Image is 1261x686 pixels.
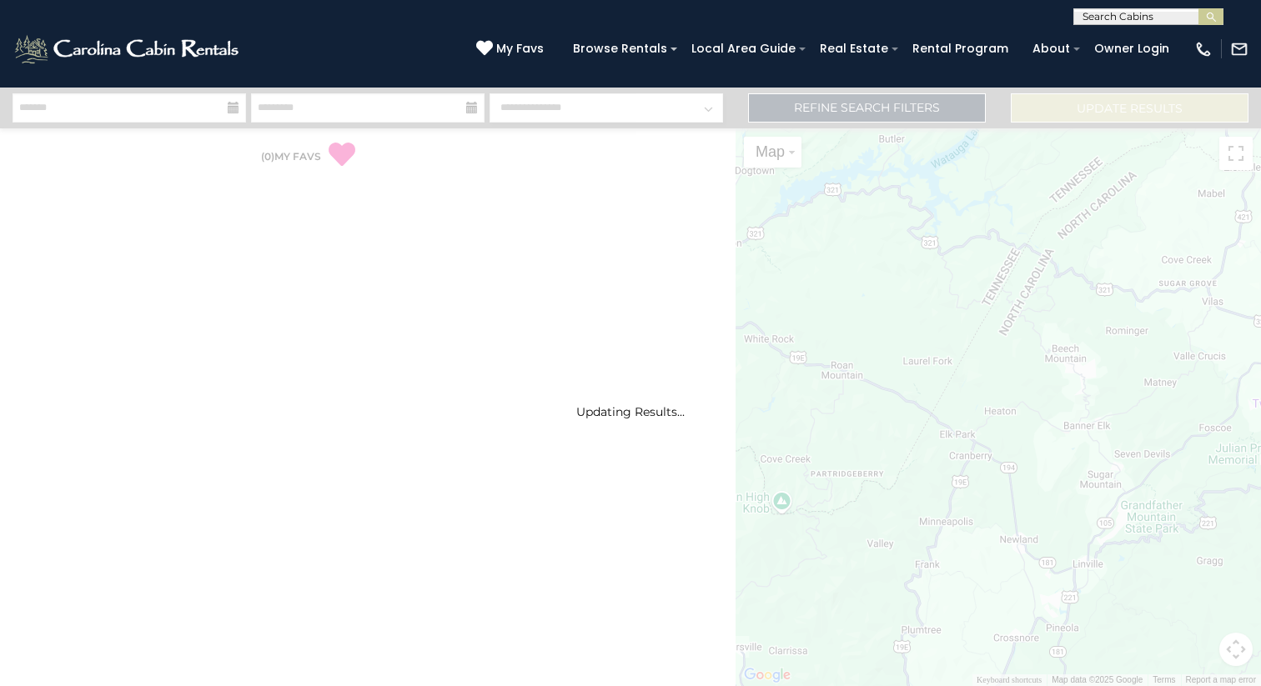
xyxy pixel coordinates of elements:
img: mail-regular-white.png [1230,40,1248,58]
a: My Favs [476,40,548,58]
img: White-1-2.png [13,33,244,66]
span: My Favs [496,40,544,58]
a: Real Estate [811,36,897,62]
img: phone-regular-white.png [1194,40,1213,58]
a: Local Area Guide [683,36,804,62]
a: About [1024,36,1078,62]
a: Rental Program [904,36,1017,62]
a: Owner Login [1086,36,1178,62]
a: Browse Rentals [565,36,676,62]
